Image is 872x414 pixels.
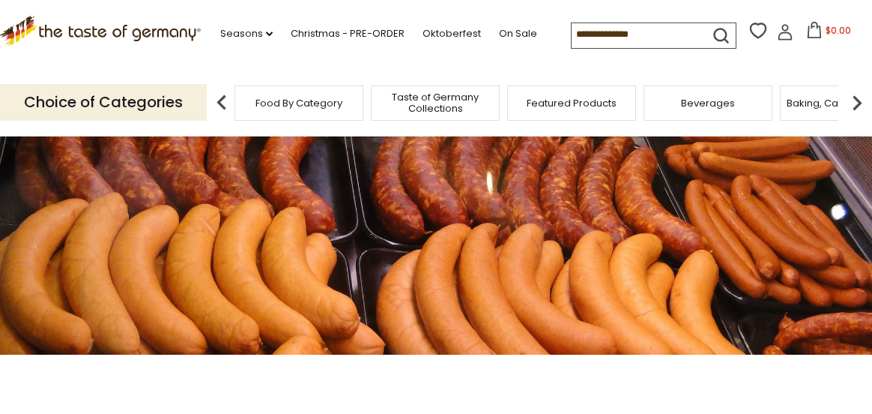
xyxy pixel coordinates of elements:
[291,25,405,42] a: Christmas - PRE-ORDER
[255,97,342,109] a: Food By Category
[220,25,273,42] a: Seasons
[796,22,860,44] button: $0.00
[842,88,872,118] img: next arrow
[826,24,851,37] span: $0.00
[207,88,237,118] img: previous arrow
[499,25,537,42] a: On Sale
[423,25,481,42] a: Oktoberfest
[681,97,735,109] a: Beverages
[375,91,495,114] a: Taste of Germany Collections
[527,97,617,109] a: Featured Products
